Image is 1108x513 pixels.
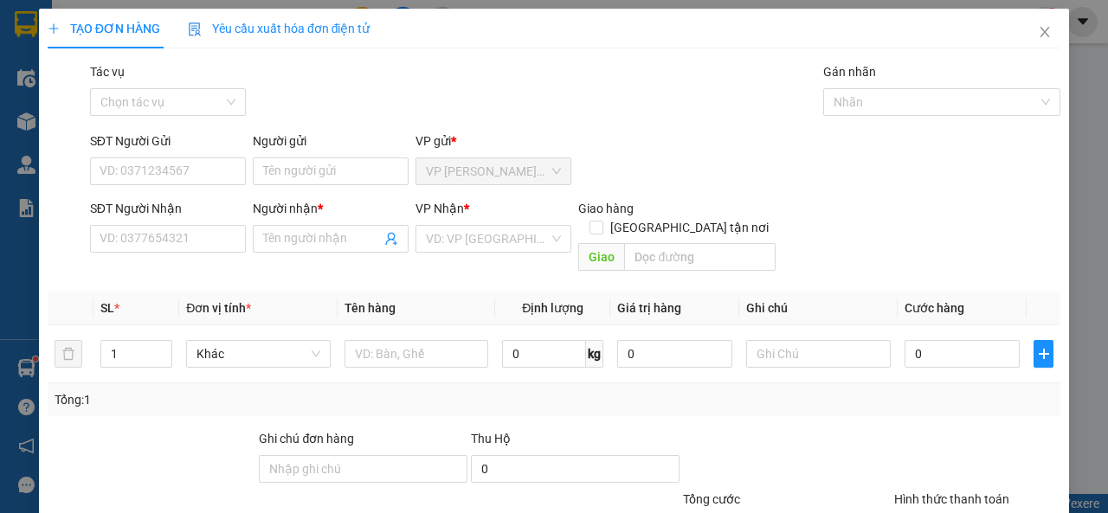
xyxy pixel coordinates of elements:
span: TẠO ĐƠN HÀNG [48,22,160,35]
span: Giá trị hàng [617,301,681,315]
span: Định lượng [522,301,583,315]
label: Tác vụ [90,65,125,79]
button: delete [55,340,82,368]
div: Tổng: 1 [55,390,429,409]
span: [GEOGRAPHIC_DATA] tận nơi [603,218,776,237]
th: Ghi chú [739,292,898,325]
span: Thu Hộ [471,432,511,446]
span: plus [48,22,60,35]
label: Ghi chú đơn hàng [259,432,354,446]
span: VP Nhận [415,202,464,215]
span: kg [586,340,603,368]
div: VP gửi [415,131,571,151]
label: Gán nhãn [823,65,876,79]
span: user-add [384,232,398,246]
span: Yêu cầu xuất hóa đơn điện tử [188,22,370,35]
span: Cước hàng [905,301,964,315]
div: SĐT Người Gửi [90,131,246,151]
span: Tổng cước [683,492,740,506]
span: plus [1034,347,1053,361]
input: Ghi Chú [746,340,891,368]
input: VD: Bàn, Ghế [345,340,489,368]
button: plus [1034,340,1053,368]
span: Tên hàng [345,301,396,315]
span: Giao [578,243,624,271]
span: Khác [196,341,320,367]
span: Đơn vị tính [186,301,251,315]
button: Close [1021,9,1069,57]
input: 0 [617,340,732,368]
div: Người nhận [253,199,409,218]
input: Ghi chú đơn hàng [259,455,467,483]
span: Giao hàng [578,202,634,215]
label: Hình thức thanh toán [894,492,1009,506]
span: VP Trần Phú (Hàng) [426,158,561,184]
div: Người gửi [253,131,409,151]
input: Dọc đường [624,243,775,271]
span: SL [100,301,114,315]
div: SĐT Người Nhận [90,199,246,218]
span: close [1038,25,1052,39]
img: icon [188,22,202,36]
